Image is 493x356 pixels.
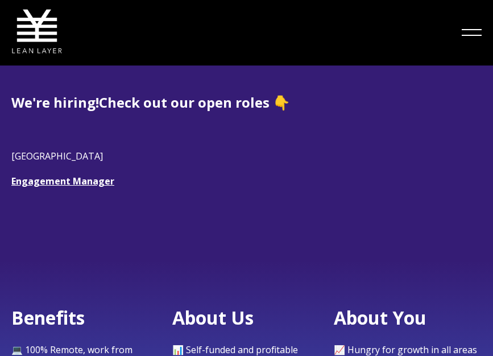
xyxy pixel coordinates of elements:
span: Benefits [11,305,85,330]
span: About Us [172,305,254,330]
span: 📊 Self-funded and profitable [172,343,298,356]
span: We're hiring! [11,93,99,112]
img: Lean Layer Logo [11,6,63,57]
a: Engagement Manager [11,175,114,187]
span: [GEOGRAPHIC_DATA] [11,150,103,162]
span: About You [334,305,426,330]
span: Check out our open roles 👇 [99,93,290,112]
